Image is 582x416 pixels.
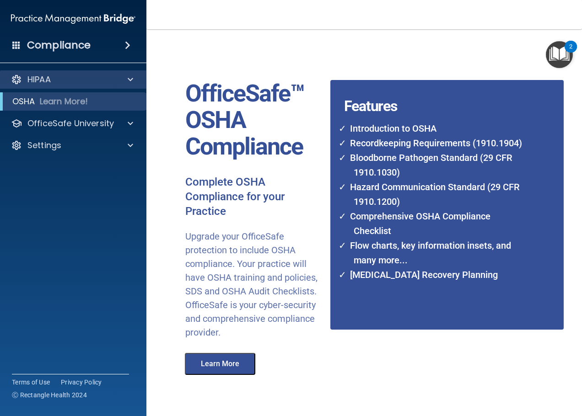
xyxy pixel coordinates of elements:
[178,361,264,368] a: Learn More
[27,74,51,85] p: HIPAA
[185,229,323,339] p: Upgrade your OfficeSafe protection to include OSHA compliance. Your practice will have OSHA train...
[569,47,572,59] div: 2
[185,353,255,375] button: Learn More
[330,80,539,98] h4: Features
[11,10,135,28] img: PMB logo
[27,118,114,129] p: OfficeSafe University
[11,140,133,151] a: Settings
[40,96,88,107] p: Learn More!
[185,80,323,160] p: OfficeSafe™ OSHA Compliance
[345,238,528,267] li: Flow charts, key information insets, and many more...
[12,96,35,107] p: OSHA
[61,378,102,387] a: Privacy Policy
[345,136,528,150] li: Recordkeeping Requirements (1910.1904)
[345,267,528,282] li: [MEDICAL_DATA] Recovery Planning
[11,74,133,85] a: HIPAA
[185,175,323,219] p: Complete OSHA Compliance for your Practice
[12,390,87,400] span: Ⓒ Rectangle Health 2024
[345,150,528,180] li: Bloodborne Pathogen Standard (29 CFR 1910.1030)
[546,41,573,68] button: Open Resource Center, 2 new notifications
[345,121,528,136] li: Introduction to OSHA
[345,209,528,238] li: Comprehensive OSHA Compliance Checklist
[27,39,91,52] h4: Compliance
[11,118,133,129] a: OfficeSafe University
[345,180,528,209] li: Hazard Communication Standard (29 CFR 1910.1200)
[27,140,61,151] p: Settings
[12,378,50,387] a: Terms of Use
